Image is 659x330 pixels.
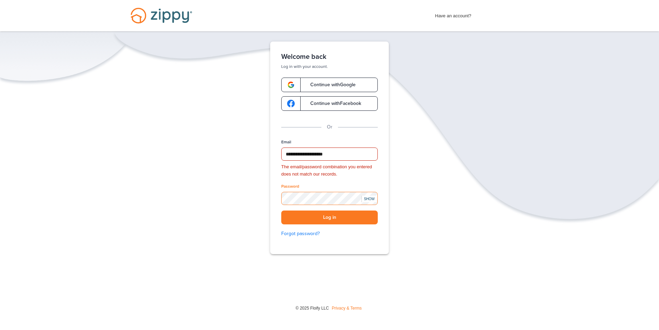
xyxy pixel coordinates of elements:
a: google-logoContinue withGoogle [281,78,378,92]
span: Have an account? [435,9,472,20]
input: Email [281,148,378,161]
button: Log in [281,211,378,225]
a: google-logoContinue withFacebook [281,96,378,111]
div: SHOW [361,196,377,202]
span: © 2025 Floify LLC [295,306,329,311]
img: google-logo [287,100,295,107]
label: Email [281,139,291,145]
a: Forgot password? [281,230,378,238]
span: Continue with Facebook [303,101,361,106]
h1: Welcome back [281,53,378,61]
input: Password [281,192,378,205]
img: google-logo [287,81,295,89]
a: Privacy & Terms [332,306,361,311]
div: The email/password combination you entered does not match our records. [281,163,378,178]
p: Or [327,123,332,131]
p: Log in with your account. [281,64,378,69]
span: Continue with Google [303,82,356,87]
label: Password [281,184,299,189]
